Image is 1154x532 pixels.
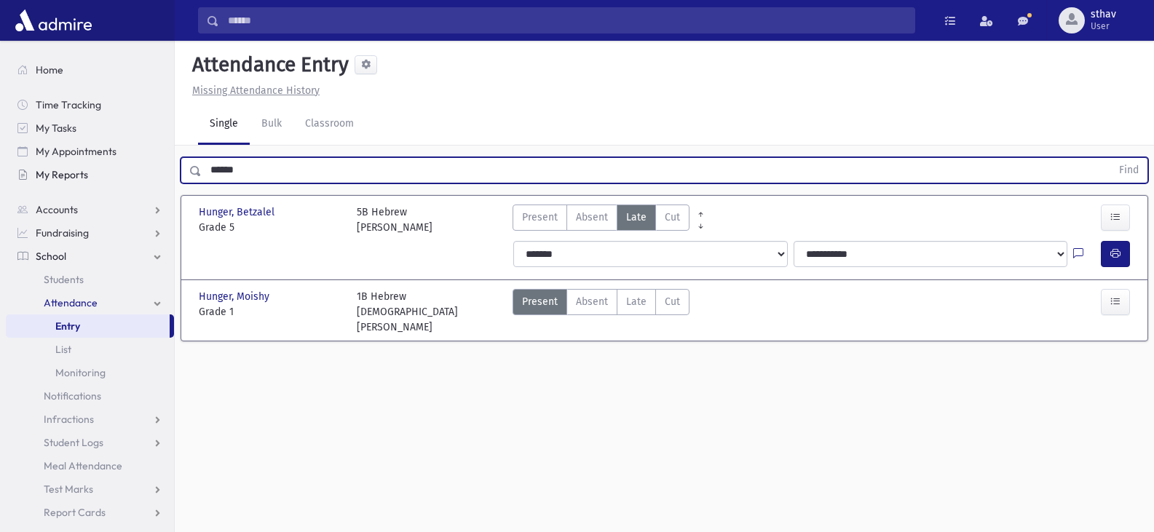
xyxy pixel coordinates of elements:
input: Search [219,7,914,33]
div: AttTypes [513,289,689,335]
a: Home [6,58,174,82]
a: My Reports [6,163,174,186]
div: 5B Hebrew [PERSON_NAME] [357,205,432,235]
span: Student Logs [44,436,103,449]
span: Absent [576,210,608,225]
span: sthav [1091,9,1116,20]
img: AdmirePro [12,6,95,35]
a: Single [198,104,250,145]
span: Late [626,210,647,225]
span: Absent [576,294,608,309]
span: Fundraising [36,226,89,239]
a: Classroom [293,104,365,145]
span: Report Cards [44,506,106,519]
span: Attendance [44,296,98,309]
span: Students [44,273,84,286]
span: List [55,343,71,356]
a: Time Tracking [6,93,174,116]
span: Notifications [44,389,101,402]
h5: Attendance Entry [186,52,349,77]
a: Report Cards [6,501,174,524]
a: Fundraising [6,221,174,245]
span: User [1091,20,1116,32]
span: Infractions [44,413,94,426]
span: My Appointments [36,145,116,158]
a: My Tasks [6,116,174,140]
a: List [6,338,174,361]
span: Time Tracking [36,98,101,111]
a: Test Marks [6,477,174,501]
a: Infractions [6,408,174,431]
a: Attendance [6,291,174,314]
span: Accounts [36,203,78,216]
a: School [6,245,174,268]
span: Hunger, Betzalel [199,205,277,220]
span: Cut [665,294,680,309]
span: My Reports [36,168,88,181]
span: Grade 5 [199,220,342,235]
span: Grade 1 [199,304,342,319]
a: Missing Attendance History [186,84,320,97]
a: Bulk [250,104,293,145]
span: Test Marks [44,483,93,496]
span: Late [626,294,647,309]
span: My Tasks [36,122,76,135]
span: Present [522,210,558,225]
span: School [36,250,66,263]
a: My Appointments [6,140,174,163]
span: Hunger, Moishy [199,289,272,304]
a: Meal Attendance [6,454,174,477]
a: Notifications [6,384,174,408]
a: Student Logs [6,431,174,454]
span: Cut [665,210,680,225]
a: Entry [6,314,170,338]
div: 1B Hebrew [DEMOGRAPHIC_DATA][PERSON_NAME] [357,289,500,335]
button: Find [1110,158,1147,183]
span: Entry [55,319,80,333]
a: Monitoring [6,361,174,384]
u: Missing Attendance History [192,84,320,97]
a: Students [6,268,174,291]
span: Present [522,294,558,309]
span: Monitoring [55,366,106,379]
span: Meal Attendance [44,459,122,472]
a: Accounts [6,198,174,221]
div: AttTypes [513,205,689,235]
span: Home [36,63,63,76]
